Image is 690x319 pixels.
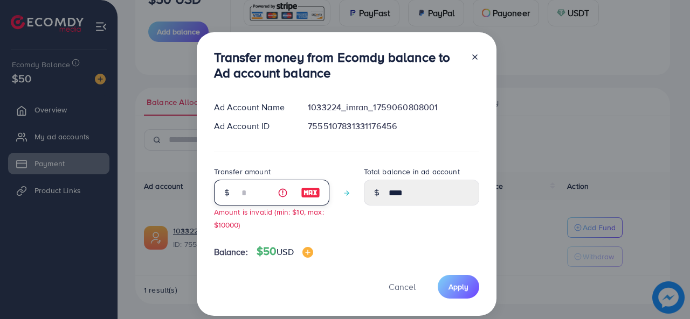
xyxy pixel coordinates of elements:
span: Balance: [214,246,248,258]
button: Cancel [375,275,429,298]
div: 7555107831331176456 [299,120,487,132]
h4: $50 [257,245,313,258]
img: image [302,247,313,258]
h3: Transfer money from Ecomdy balance to Ad account balance [214,49,462,81]
small: Amount is invalid (min: $10, max: $10000) [214,207,324,229]
label: Transfer amount [214,166,271,177]
img: image [301,186,320,199]
div: 1033224_imran_1759060808001 [299,101,487,114]
div: Ad Account Name [205,101,300,114]
button: Apply [438,275,479,298]
span: Cancel [389,281,416,293]
label: Total balance in ad account [364,166,460,177]
div: Ad Account ID [205,120,300,132]
span: Apply [448,281,468,292]
span: USD [277,246,293,258]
